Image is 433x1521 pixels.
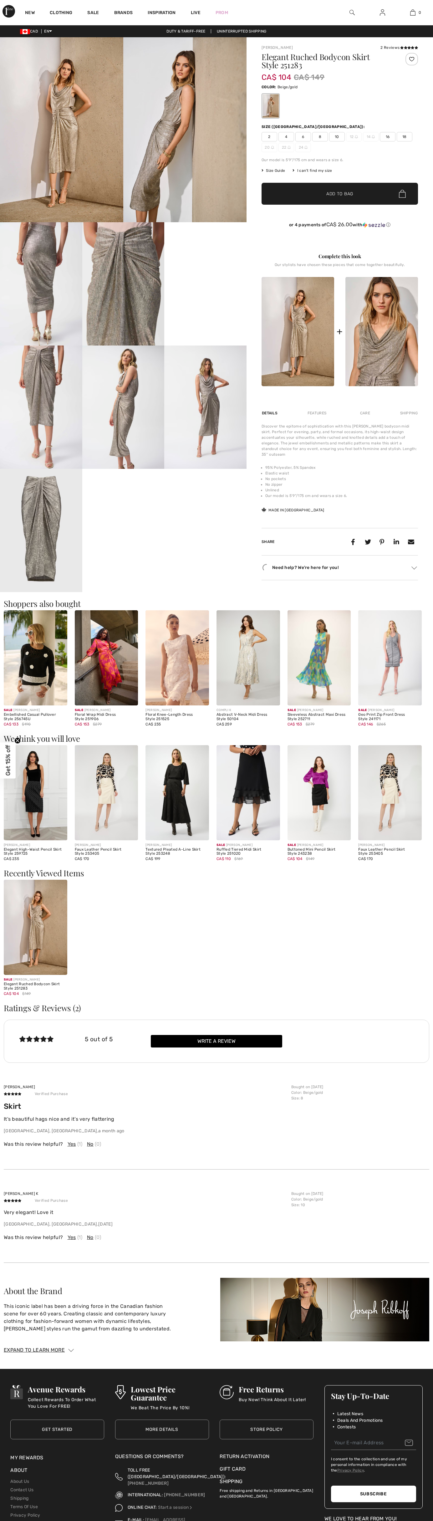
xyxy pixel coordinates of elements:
[115,1467,123,1487] img: Toll Free (Canada/US)
[145,843,209,848] div: [PERSON_NAME]
[151,1035,283,1047] button: Write a review
[220,1453,313,1460] div: Return Activation
[87,1234,94,1241] span: No
[77,1234,83,1241] span: (1)
[295,132,311,141] span: 6
[337,325,343,339] div: +
[115,1385,126,1399] img: Lowest Price Guarantee
[216,9,228,16] a: Prom
[262,277,334,386] img: Elegant Ruched Bodycon Skirt Style 251283
[128,1492,163,1498] span: INTERNATIONAL:
[128,1481,169,1486] a: [PHONE_NUMBER]
[345,277,418,386] img: Chic Sleeveless V-Neck Pullover Style 251081
[399,190,406,198] img: Bag.svg
[262,540,275,544] span: Share
[291,1096,299,1100] span: Size
[4,1191,38,1196] span: [PERSON_NAME] K
[278,85,298,89] span: Beige/gold
[164,346,247,469] img: Elegant Ruched Bodycon Skirt Style 251283. 7
[262,222,418,230] div: or 4 payments ofCA$ 26.00withSezzle Click to learn more about Sezzle
[288,610,351,705] img: Sleeveless Abstract Maxi Dress Style 252711
[115,1504,123,1512] img: Online Chat
[4,713,67,721] div: Embellished Casual Pullover Style 256745U
[372,135,375,138] img: ring-m.svg
[4,735,429,743] h3: We think you will love
[293,168,332,173] div: I can't find my size
[291,1090,301,1095] span: Color
[131,1385,209,1401] h3: Lowest Price Guarantee
[68,1140,76,1148] span: Yes
[239,1385,306,1393] h3: Free Returns
[4,708,12,712] span: Sale
[410,9,415,16] img: My Bag
[4,1234,63,1241] span: Was this review helpful?
[288,745,351,840] a: Buttoned Mini Pencil Skirt Style 243238
[4,880,67,975] img: Elegant Ruched Bodycon Skirt Style 251283
[262,67,291,82] span: CA$ 104
[346,132,362,141] span: 12
[262,423,418,457] div: Discover the epitome of sophistication with this [PERSON_NAME] bodycon midi skirt. Perfect for ev...
[375,9,390,17] a: Sign In
[331,1436,416,1450] input: Your E-mail Address
[4,991,19,996] span: CA$ 104
[77,1140,83,1148] span: (1)
[75,610,138,705] img: Floral Wrap Midi Dress Style 251906
[220,1478,242,1484] a: Shipping
[128,1505,157,1510] span: ONLINE CHAT:
[291,1191,425,1196] p: Bought on [DATE]
[288,857,303,861] span: CA$ 104
[82,346,165,469] img: Elegant Ruched Bodycon Skirt Style 251283. 6
[115,1420,209,1439] a: More Details
[295,143,311,152] span: 24
[4,1221,97,1227] span: [GEOGRAPHIC_DATA], [GEOGRAPHIC_DATA]
[358,708,367,712] span: Sale
[145,848,209,856] div: Textured Pleated A-Line Skirt Style 253248
[265,493,418,499] li: Our model is 5'9"/175 cm and wears a size 6.
[216,610,280,705] a: Abstract V-Neck Midi Dress Style 50104
[294,72,324,83] span: CA$ 149
[216,722,232,726] span: CA$ 259
[262,143,277,152] span: 20
[288,708,351,713] div: [PERSON_NAME]
[419,10,421,15] span: 0
[363,132,379,141] span: 14
[128,1467,226,1479] span: TOLL FREE ([GEOGRAPHIC_DATA]/[GEOGRAPHIC_DATA]):
[398,9,428,16] a: 0
[10,1479,29,1484] a: About Us
[10,1487,33,1493] a: Contact Us
[148,10,176,17] span: Inspiration
[4,1102,288,1111] h4: Skirt
[87,1140,94,1148] span: No
[358,848,422,856] div: Faux Leather Pencil Skirt Style 253405
[377,721,386,727] span: $265
[189,1505,193,1510] img: Online Chat
[262,85,276,89] span: Color:
[4,610,67,705] img: Embellished Casual Pullover Style 256745U
[10,1420,104,1439] a: Get Started
[262,563,418,572] div: Need help? We're here for you!
[75,848,138,856] div: Faux Leather Pencil Skirt Style 253405
[123,37,247,222] img: Elegant Ruched Bodycon Skirt Style 251283. 2
[4,977,67,982] div: [PERSON_NAME]
[50,10,72,17] a: Clothing
[306,721,314,727] span: $279
[355,135,358,138] img: ring-m.svg
[262,407,279,419] div: Details
[355,407,375,419] div: Care
[4,1287,213,1295] div: About the Brand
[10,1467,104,1477] div: About
[262,132,277,141] span: 2
[358,843,422,848] div: [PERSON_NAME]
[4,1004,429,1012] h3: Ratings & Reviews (2)
[4,848,67,856] div: Elegant High-Waist Pencil Skirt Style 259725
[220,1385,234,1399] img: Free Returns
[158,1505,193,1510] a: Start a session
[145,857,160,861] span: CA$ 199
[28,1396,104,1409] p: Collect Rewards To Order What You Love For FREE!
[363,222,385,228] img: Sezzle
[22,721,31,727] span: $190
[145,745,209,840] a: Textured Pleated A-Line Skirt Style 253248
[326,221,353,228] span: CA$ 26.00
[75,857,89,861] span: CA$ 170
